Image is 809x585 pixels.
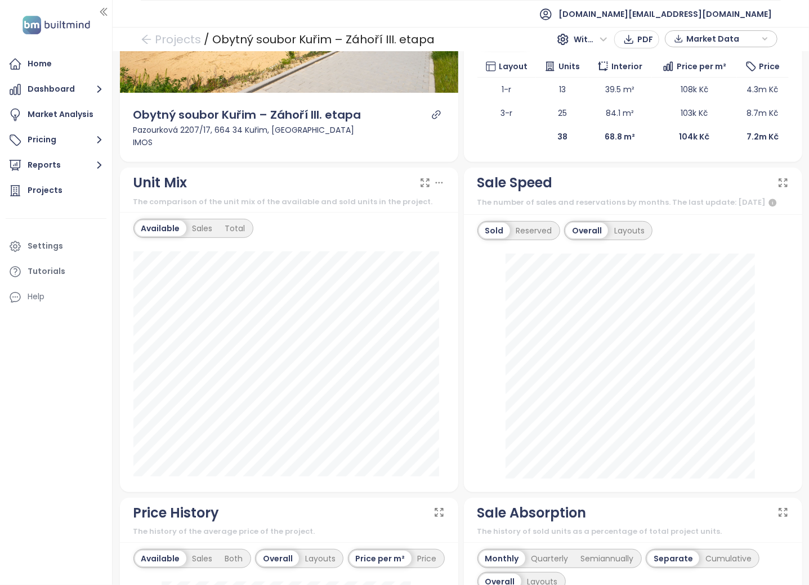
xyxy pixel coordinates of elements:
[133,106,361,124] div: Obytný soubor Kuřim – Záhoří III. etapa
[6,103,106,126] a: Market Analysis
[28,183,62,197] div: Projects
[350,551,412,566] div: Price per m²
[186,551,219,566] div: Sales
[499,60,528,73] span: Layout
[6,260,106,283] a: Tutorials
[219,220,252,236] div: Total
[431,110,441,120] a: link
[28,290,44,304] div: Help
[681,107,708,119] span: 103k Kč
[525,551,575,566] div: Quarterly
[747,131,779,142] b: 7.2m Kč
[19,13,93,37] img: logo
[412,551,443,566] div: Price
[28,264,65,278] div: Tutorials
[614,30,659,48] button: PDF
[212,29,435,49] div: Obytný soubor Kuřim – Záhoří III. etapa
[686,30,759,47] span: Market Data
[477,526,789,537] div: The history of sold units as a percentage of total project units.
[558,60,580,73] span: Units
[479,223,510,238] div: Sold
[536,78,588,101] td: 13
[608,223,651,238] div: Layouts
[575,551,640,566] div: Semiannually
[637,33,653,46] span: PDF
[28,239,63,253] div: Settings
[574,31,607,48] span: With VAT
[299,551,342,566] div: Layouts
[6,154,106,177] button: Reports
[28,107,93,121] div: Market Analysis
[477,78,537,101] td: 1-r
[588,101,652,125] td: 84.1 m²
[141,29,201,49] a: arrow-left Projects
[186,220,219,236] div: Sales
[536,101,588,125] td: 25
[133,196,445,208] div: The comparison of the unit mix of the available and sold units in the project.
[133,502,220,524] div: Price History
[477,196,789,210] div: The number of sales and reservations by months. The last update: [DATE]
[681,84,708,95] span: 108k Kč
[477,502,587,524] div: Sale Absorption
[677,60,726,73] span: Price per m²
[479,551,525,566] div: Monthly
[6,235,106,258] a: Settings
[558,1,772,28] span: [DOMAIN_NAME][EMAIL_ADDRESS][DOMAIN_NAME]
[6,286,106,308] div: Help
[477,172,553,193] div: Sale Speed
[6,53,106,75] a: Home
[679,131,709,142] b: 104k Kč
[257,551,299,566] div: Overall
[204,29,209,49] div: /
[747,84,779,95] span: 4.3m Kč
[588,78,652,101] td: 39.5 m²
[759,60,780,73] span: Price
[671,30,771,47] div: button
[28,57,52,71] div: Home
[133,172,187,193] div: Unit Mix
[566,223,608,238] div: Overall
[647,551,699,566] div: Separate
[133,526,445,537] div: The history of the average price of the project.
[557,131,567,142] b: 38
[135,220,186,236] div: Available
[133,136,445,148] div: IMOS
[6,78,106,101] button: Dashboard
[510,223,558,238] div: Reserved
[477,101,537,125] td: 3-r
[6,129,106,151] button: Pricing
[135,551,186,566] div: Available
[141,34,152,45] span: arrow-left
[133,124,445,136] div: Pazourková 2207/17, 664 34 Kuřim, [GEOGRAPHIC_DATA]
[611,60,642,73] span: Interior
[6,179,106,202] a: Projects
[219,551,249,566] div: Both
[747,107,779,119] span: 8.7m Kč
[699,551,758,566] div: Cumulative
[605,131,635,142] b: 68.8 m²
